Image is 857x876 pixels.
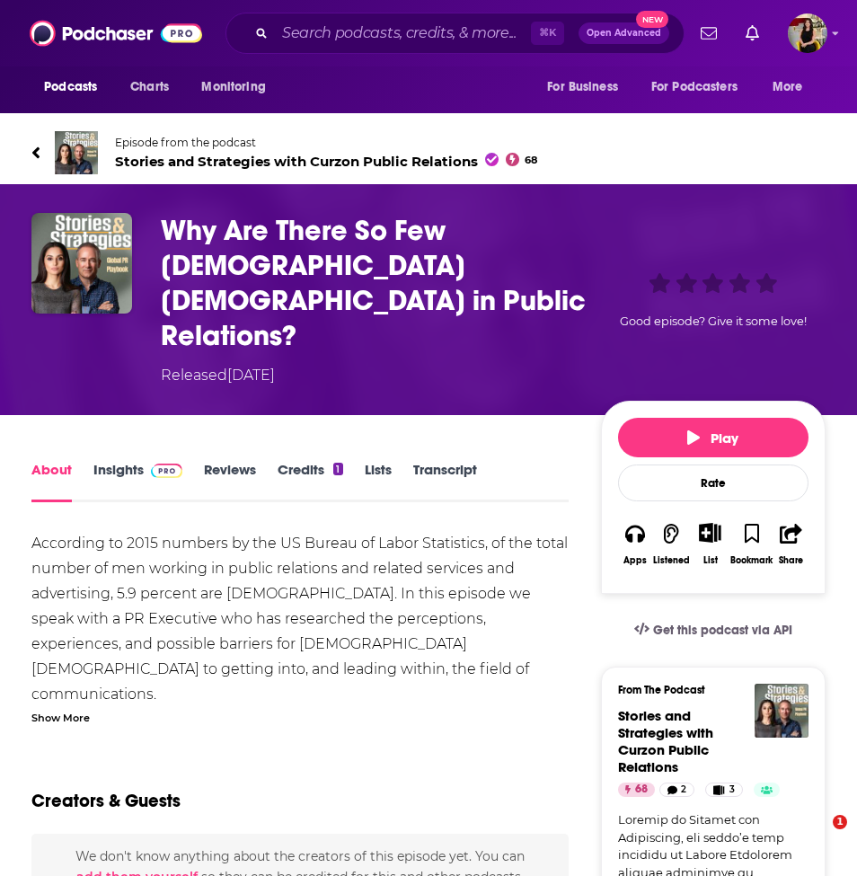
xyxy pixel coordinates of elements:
[618,783,655,797] a: 68
[31,70,120,104] button: open menu
[636,11,668,28] span: New
[31,790,181,812] h2: Creators & Guests
[687,429,738,447] span: Play
[31,213,132,314] img: Why Are There So Few African American Males in Public Relations?
[692,523,729,543] button: Show More Button
[44,75,97,100] span: Podcasts
[796,815,839,858] iframe: Intercom live chat
[278,461,342,502] a: Credits1
[618,465,808,501] div: Rate
[204,461,256,502] a: Reviews
[119,70,180,104] a: Charts
[620,608,807,652] a: Get this podcast via API
[653,555,690,566] div: Listened
[779,555,803,566] div: Share
[640,70,764,104] button: open menu
[161,365,275,386] div: Released [DATE]
[691,511,729,577] div: Show More ButtonList
[623,555,647,566] div: Apps
[365,461,392,502] a: Lists
[618,418,808,457] button: Play
[788,13,827,53] span: Logged in as cassey
[161,213,594,353] h1: Why Are There So Few African American Males in Public Relations?
[547,75,618,100] span: For Business
[225,13,685,54] div: Search podcasts, credits, & more...
[833,815,847,829] span: 1
[681,781,686,799] span: 2
[651,75,738,100] span: For Podcasters
[531,22,564,45] span: ⌘ K
[729,511,773,577] button: Bookmark
[275,19,531,48] input: Search podcasts, credits, & more...
[620,314,807,328] span: Good episode? Give it some love!
[729,781,735,799] span: 3
[333,463,342,475] div: 1
[579,22,669,44] button: Open AdvancedNew
[730,555,773,566] div: Bookmark
[635,781,648,799] span: 68
[738,18,766,49] a: Show notifications dropdown
[535,70,641,104] button: open menu
[788,13,827,53] button: Show profile menu
[618,684,794,696] h3: From The Podcast
[659,783,695,797] a: 2
[705,783,742,797] a: 3
[618,511,652,577] button: Apps
[130,75,169,100] span: Charts
[93,461,182,502] a: InsightsPodchaser Pro
[703,554,718,566] div: List
[788,13,827,53] img: User Profile
[760,70,826,104] button: open menu
[773,75,803,100] span: More
[189,70,288,104] button: open menu
[525,156,537,164] span: 68
[618,707,713,775] a: Stories and Strategies with Curzon Public Relations
[115,136,537,149] span: Episode from the podcast
[755,684,808,738] img: Stories and Strategies with Curzon Public Relations
[587,29,661,38] span: Open Advanced
[151,464,182,478] img: Podchaser Pro
[31,131,826,174] a: Stories and Strategies with Curzon Public RelationsEpisode from the podcastStories and Strategies...
[115,153,537,170] span: Stories and Strategies with Curzon Public Relations
[694,18,724,49] a: Show notifications dropdown
[55,131,98,174] img: Stories and Strategies with Curzon Public Relations
[653,623,792,638] span: Get this podcast via API
[201,75,265,100] span: Monitoring
[31,461,72,502] a: About
[30,16,202,50] img: Podchaser - Follow, Share and Rate Podcasts
[652,511,691,577] button: Listened
[773,511,808,577] button: Share
[413,461,477,502] a: Transcript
